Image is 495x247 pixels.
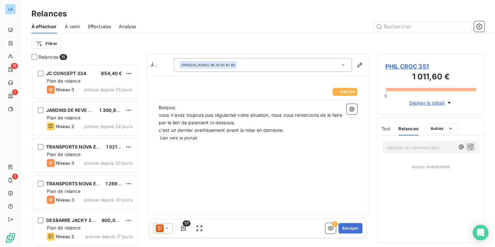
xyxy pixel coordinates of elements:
[84,87,133,92] span: prévue depuis 33 jours
[11,63,18,69] span: 15
[5,4,16,14] div: LA
[65,23,80,30] span: À venir
[159,105,176,110] span: Bonjour,
[159,127,284,133] span: c'est un dernier avertissement avant la mise en demeure.
[381,126,391,131] span: Tout
[385,71,476,84] h3: 1 011,60 €
[151,62,174,68] label: À :
[373,21,471,32] input: Rechercher
[46,181,124,186] span: TRANSPORTS NOVA EXPRESS 453
[46,217,98,223] span: DESBARRE JACKY 304
[56,197,74,202] span: Niveau 3
[101,217,122,223] span: 900,00 €
[47,188,81,194] span: Plan de relance
[181,63,209,67] span: [PERSON_NAME]
[183,220,191,226] span: 1/1
[56,160,74,166] span: Niveau 3
[473,225,488,240] div: Open Intercom Messenger
[56,234,74,239] span: Niveau 2
[84,124,133,129] span: prévue depuis 24 jours
[385,62,476,71] span: PHIL CROC 351
[340,90,355,94] span: 208 / 320
[106,144,129,150] span: 1 021,20 €
[12,89,18,95] span: 1
[47,152,81,157] span: Plan de relance
[407,99,455,107] button: Déplier le détail
[56,87,74,92] span: Niveau 3
[46,144,124,150] span: TRANSPORTS NOVA EXPRESS 452
[105,181,130,186] span: 1 269,60 €
[39,54,58,60] span: Relances
[5,91,15,101] a: 1
[88,23,111,30] span: Effectuées
[384,93,387,98] span: 0
[412,164,450,169] span: Aucun évènement
[47,225,81,231] span: Plan de relance
[85,234,133,239] span: prévue depuis 17 jours
[47,78,81,84] span: Plan de relance
[159,134,198,142] span: Lien vers le portail
[31,38,62,49] button: Filtrer
[159,112,343,125] span: vous n'avez toujours pas régularisé votre situation, nous vous remercions de le faire par le lien...
[12,174,18,179] span: 1
[426,123,458,134] button: Autres
[56,124,74,129] span: Niveau 2
[46,71,86,76] span: JC CONCEPT 334
[47,115,81,120] span: Plan de relance
[60,54,67,60] span: 15
[31,64,139,247] div: grid
[84,197,133,202] span: prévue depuis 20 jours
[119,23,136,30] span: Analyse
[31,8,67,20] h3: Relances
[409,99,445,106] span: Déplier le détail
[101,71,122,76] span: 854,40 €
[100,107,124,113] span: 1 300,80 €
[339,223,362,234] button: Envoyer
[398,126,418,131] span: Relances
[31,23,57,30] span: À effectuer
[46,107,97,113] span: JARDINS DE REVE 252
[181,63,235,67] div: 06 30 60 40 69
[5,64,15,75] a: 15
[84,160,133,166] span: prévue depuis 20 jours
[5,233,16,243] img: Logo LeanPay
